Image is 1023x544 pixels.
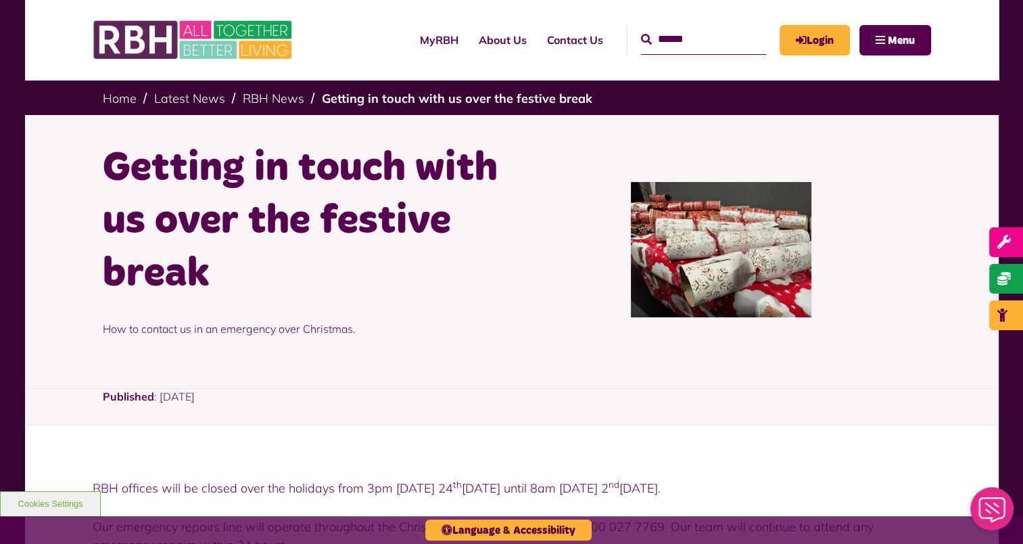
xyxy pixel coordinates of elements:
a: About Us [469,22,537,58]
a: MyRBH [780,25,850,55]
img: RBH [93,14,295,66]
button: Navigation [859,25,931,55]
p: : [DATE] [103,388,921,425]
iframe: Netcall Web Assistant for live chat [962,483,1023,544]
a: Latest News [154,91,225,106]
a: Getting in touch with us over the festive break [322,91,592,106]
sup: th [453,478,462,490]
p: RBH offices will be closed over the holidays from 3pm [DATE] 24 [DATE] until 8am [DATE] 2 [DATE]. [93,479,931,497]
span: Menu [888,35,915,46]
strong: Published [103,390,154,403]
a: Home [103,91,137,106]
h1: Getting in touch with us over the festive break [103,142,502,300]
input: Search [641,25,766,54]
a: RBH News [243,91,304,106]
a: Contact Us [537,22,613,58]
sup: nd [609,478,619,490]
button: Language & Accessibility [425,520,592,541]
img: Crackers [631,182,811,317]
p: How to contact us in an emergency over Christmas. [103,300,502,357]
a: MyRBH [410,22,469,58]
